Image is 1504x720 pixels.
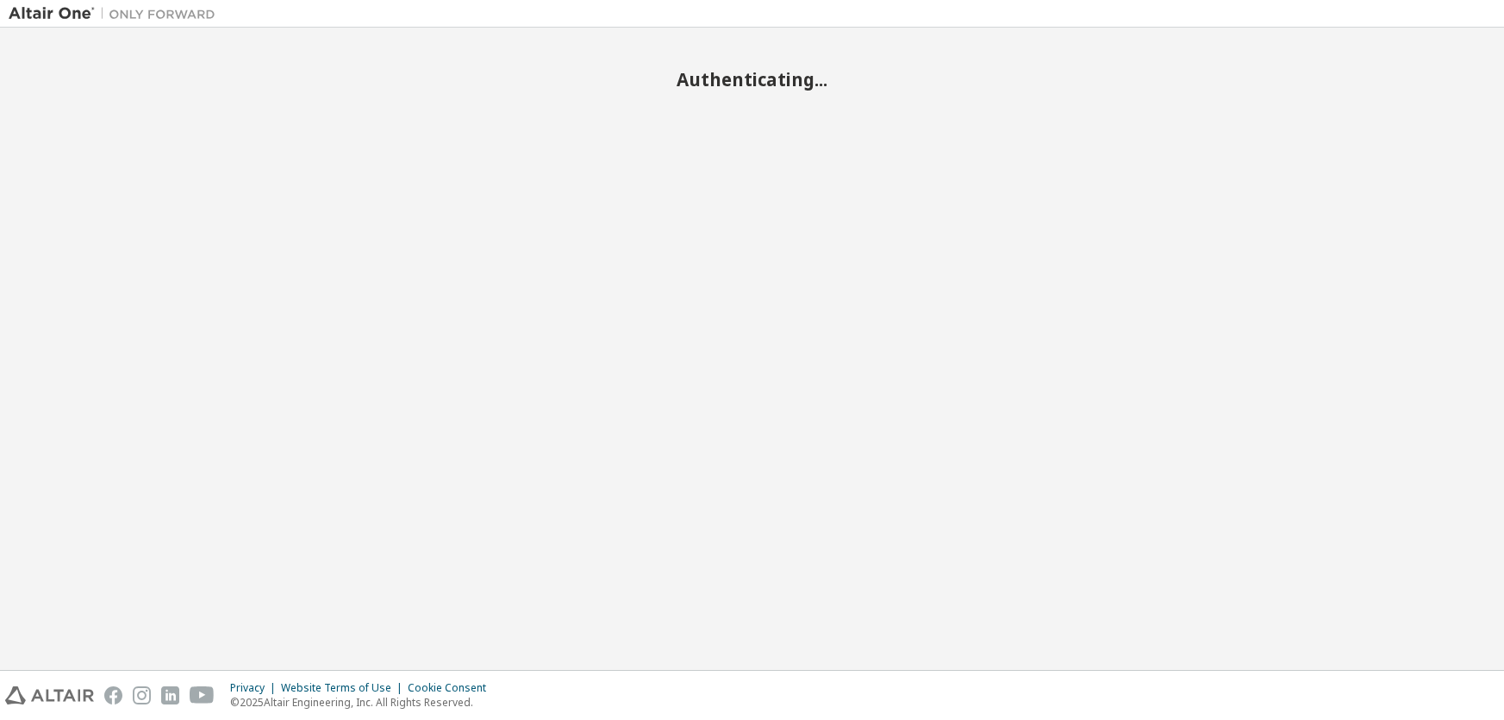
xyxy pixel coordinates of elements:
[5,686,94,704] img: altair_logo.svg
[230,681,281,695] div: Privacy
[133,686,151,704] img: instagram.svg
[104,686,122,704] img: facebook.svg
[9,5,224,22] img: Altair One
[408,681,496,695] div: Cookie Consent
[9,68,1495,91] h2: Authenticating...
[281,681,408,695] div: Website Terms of Use
[161,686,179,704] img: linkedin.svg
[190,686,215,704] img: youtube.svg
[230,695,496,710] p: © 2025 Altair Engineering, Inc. All Rights Reserved.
